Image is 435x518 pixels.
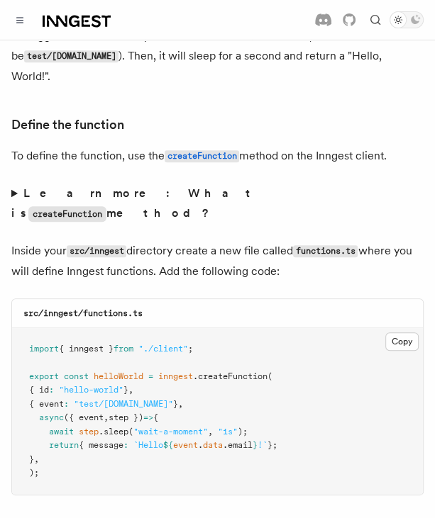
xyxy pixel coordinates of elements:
[29,468,39,478] span: );
[11,186,256,220] strong: Learn more: What is method?
[114,344,133,354] span: from
[385,332,419,351] button: Copy
[94,371,143,381] span: helloWorld
[133,440,163,450] span: `Hello
[29,399,64,409] span: { event
[64,371,89,381] span: const
[39,412,64,422] span: async
[29,385,49,395] span: { id
[133,427,208,437] span: "wait-a-moment"
[143,412,153,422] span: =>
[293,245,358,257] code: functions.ts
[238,427,248,437] span: );
[218,427,238,437] span: "1s"
[29,371,59,381] span: export
[138,344,188,354] span: "./client"
[163,440,173,450] span: ${
[23,308,143,318] code: src/inngest/functions.ts
[193,371,268,381] span: .createFunction
[123,440,128,450] span: :
[123,385,128,395] span: }
[11,241,424,281] p: Inside your directory create a new file called where you will define Inngest functions. Add the f...
[253,440,258,450] span: }
[11,11,28,28] button: Toggle navigation
[49,427,74,437] span: await
[165,150,239,162] code: createFunction
[49,440,79,450] span: return
[79,427,99,437] span: step
[59,344,114,354] span: { inngest }
[24,50,119,62] code: test/[DOMAIN_NAME]
[67,245,126,257] code: src/inngest
[74,399,173,409] span: "test/[DOMAIN_NAME]"
[148,371,153,381] span: =
[104,412,109,422] span: ,
[173,399,178,409] span: }
[173,440,198,450] span: event
[11,184,424,224] summary: Learn more: What iscreateFunctionmethod?
[109,412,143,422] span: step })
[188,344,193,354] span: ;
[223,440,253,450] span: .email
[198,440,203,450] span: .
[11,6,424,86] p: In this step, you will write your first reliable serverless function. This function will be trigg...
[64,412,104,422] span: ({ event
[28,206,106,222] code: createFunction
[158,371,193,381] span: inngest
[128,427,133,437] span: (
[29,344,59,354] span: import
[165,149,239,162] a: createFunction
[34,454,39,464] span: ,
[128,385,133,395] span: ,
[268,440,277,450] span: };
[268,371,272,381] span: (
[153,412,158,422] span: {
[59,385,123,395] span: "hello-world"
[203,440,223,450] span: data
[11,115,124,135] a: Define the function
[367,11,384,28] button: Find something...
[178,399,183,409] span: ,
[64,399,69,409] span: :
[29,454,34,464] span: }
[79,440,123,450] span: { message
[208,427,213,437] span: ,
[99,427,128,437] span: .sleep
[390,11,424,28] button: Toggle dark mode
[258,440,268,450] span: !`
[49,385,54,395] span: :
[11,146,424,167] p: To define the function, use the method on the Inngest client.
